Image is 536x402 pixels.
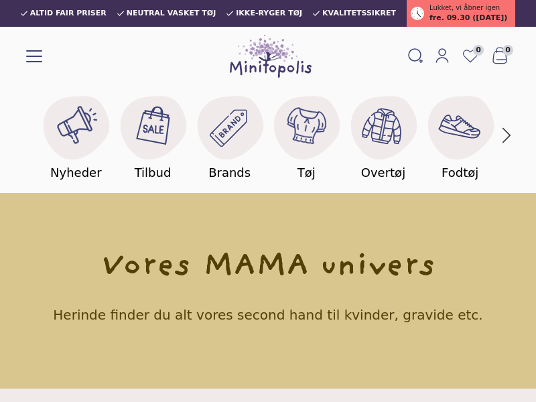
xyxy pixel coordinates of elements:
h5: Tilbud [135,163,172,182]
h5: Overtøj [361,163,405,182]
a: Fodtøj [421,88,498,182]
span: Ikke-ryger tøj [236,9,302,17]
a: Mit Minitopolis login [429,45,456,68]
span: fre. 09.30 ([DATE]) [429,13,507,24]
h1: Vores MAMA univers [101,247,435,289]
h5: Tøj [297,163,316,182]
h5: Fodtøj [442,163,478,182]
span: 0 [473,45,484,56]
a: Brands [191,88,268,182]
a: 0 [456,44,485,69]
h4: Herinde finder du alt vores second hand til kvinder, gravide etc. [53,306,482,324]
span: Lukket, vi åbner igen [429,3,500,13]
span: 0 [503,45,513,56]
span: Neutral vasket tøj [127,9,216,17]
a: Tilbud [115,88,192,182]
a: Overtøj [345,88,422,182]
a: Nyheder [38,88,115,182]
span: Kvalitetssikret [322,9,396,17]
a: Tøj [268,88,345,182]
img: Minitopolis logo [230,35,312,78]
button: 0 [485,44,515,69]
h5: Brands [208,163,251,182]
span: Altid fair priser [30,9,107,17]
h5: Nyheder [50,163,102,182]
